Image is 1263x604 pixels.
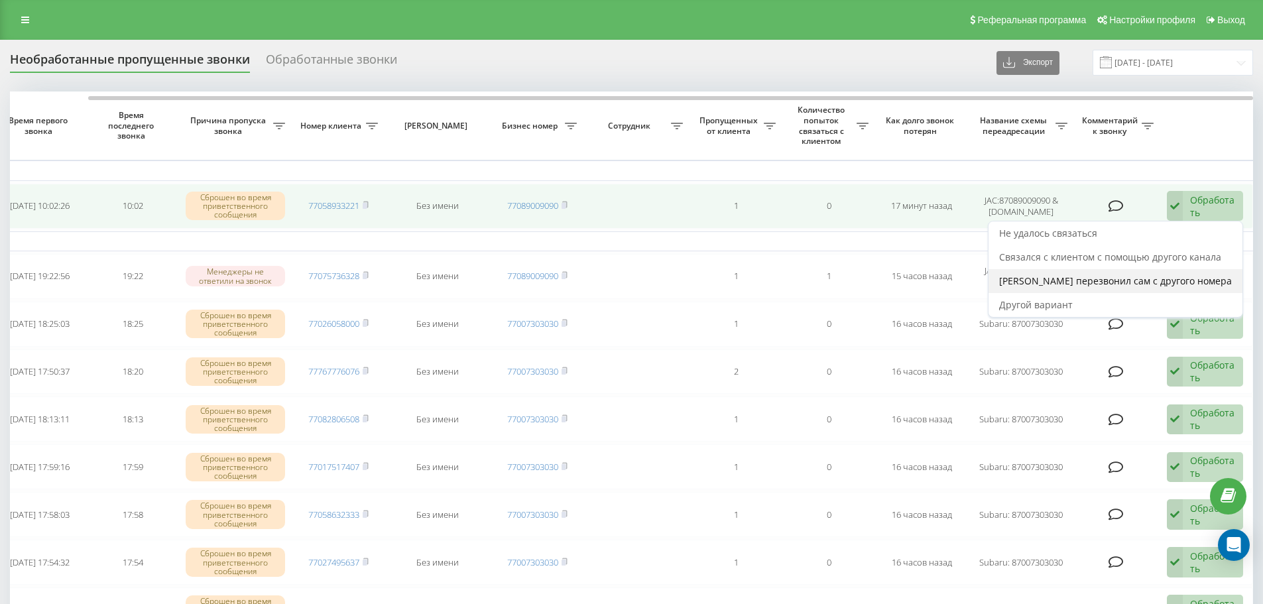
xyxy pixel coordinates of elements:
td: 17:58 [86,492,179,537]
td: Subaru: 87007303030 [968,492,1074,537]
a: 77089009090 [507,200,558,211]
div: Обработать [1190,359,1236,384]
div: Обработать [1190,312,1236,337]
div: Сброшен во время приветственного сообщения [186,405,285,434]
td: JAC:87089009090 & [DOMAIN_NAME] [968,254,1074,299]
div: Обработать [1190,454,1236,479]
td: Без имени [385,492,491,537]
td: Subaru: 87007303030 [968,349,1074,394]
td: 19:22 [86,254,179,299]
td: Subaru: 87007303030 [968,396,1074,442]
td: 1 [690,254,782,299]
span: Причина пропуска звонка [186,115,273,136]
a: 77058933221 [308,200,359,211]
span: Время последнего звонка [97,110,168,141]
div: Сброшен во время приветственного сообщения [186,192,285,221]
td: 18:25 [86,302,179,347]
span: Как долго звонок потерян [886,115,957,136]
a: 77007303030 [507,365,558,377]
div: Обработать [1190,550,1236,575]
span: Название схемы переадресации [975,115,1055,136]
span: Связался с клиентом с помощью другого канала [999,251,1221,263]
a: 77089009090 [507,270,558,282]
td: 1 [690,302,782,347]
td: 15 часов назад [875,254,968,299]
td: 16 часов назад [875,492,968,537]
a: 77007303030 [507,461,558,473]
td: Subaru: 87007303030 [968,540,1074,585]
td: 1 [690,396,782,442]
td: Subaru: 87007303030 [968,302,1074,347]
td: Без имени [385,349,491,394]
span: Настройки профиля [1109,15,1195,25]
td: 16 часов назад [875,349,968,394]
td: 1 [690,492,782,537]
div: Обработанные звонки [266,52,397,73]
div: Сброшен во время приветственного сообщения [186,453,285,482]
a: 77058632333 [308,509,359,520]
span: Бизнес номер [497,121,565,131]
td: 1 [690,444,782,489]
td: Без имени [385,184,491,229]
td: Subaru: 87007303030 [968,444,1074,489]
td: Без имени [385,444,491,489]
div: Необработанные пропущенные звонки [10,52,250,73]
td: 16 часов назад [875,396,968,442]
span: Сотрудник [590,121,671,131]
td: Без имени [385,396,491,442]
div: Сброшен во время приветственного сообщения [186,357,285,387]
td: Без имени [385,254,491,299]
td: 16 часов назад [875,302,968,347]
span: Пропущенных от клиента [696,115,764,136]
span: Другой вариант [999,298,1073,311]
td: 0 [782,396,875,442]
td: 18:20 [86,349,179,394]
div: Обработать [1190,502,1236,527]
td: 0 [782,302,875,347]
a: 77007303030 [507,413,558,425]
a: 77007303030 [507,509,558,520]
span: Реферальная программа [977,15,1086,25]
td: 0 [782,184,875,229]
span: Номер клиента [298,121,366,131]
a: 77007303030 [507,556,558,568]
div: Обработать [1190,406,1236,432]
td: 0 [782,492,875,537]
span: [PERSON_NAME] [396,121,479,131]
td: 2 [690,349,782,394]
td: 0 [782,444,875,489]
td: 17:54 [86,540,179,585]
td: 1 [690,184,782,229]
div: Сброшен во время приветственного сообщения [186,548,285,577]
td: 16 часов назад [875,540,968,585]
a: 77082806508 [308,413,359,425]
div: Сброшен во время приветственного сообщения [186,310,285,339]
a: 77007303030 [507,318,558,330]
span: Выход [1217,15,1245,25]
div: Обработать [1190,194,1236,219]
a: 77026058000 [308,318,359,330]
td: 16 часов назад [875,444,968,489]
span: Количество попыток связаться с клиентом [789,105,857,146]
td: 18:13 [86,396,179,442]
td: Без имени [385,540,491,585]
div: Open Intercom Messenger [1218,529,1250,561]
span: [PERSON_NAME] перезвонил сам с другого номера [999,274,1232,287]
div: Менеджеры не ответили на звонок [186,266,285,286]
td: 0 [782,540,875,585]
div: Сброшен во время приветственного сообщения [186,500,285,529]
td: 10:02 [86,184,179,229]
td: 17 минут назад [875,184,968,229]
span: Комментарий к звонку [1081,115,1142,136]
td: 1 [690,540,782,585]
td: 17:59 [86,444,179,489]
button: Экспорт [996,51,1059,75]
td: Без имени [385,302,491,347]
a: 77017517407 [308,461,359,473]
td: 0 [782,349,875,394]
span: Не удалось связаться [999,227,1097,239]
td: 1 [782,254,875,299]
span: Время первого звонка [4,115,76,136]
td: JAC:87089009090 & [DOMAIN_NAME] [968,184,1074,229]
a: 77767776076 [308,365,359,377]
